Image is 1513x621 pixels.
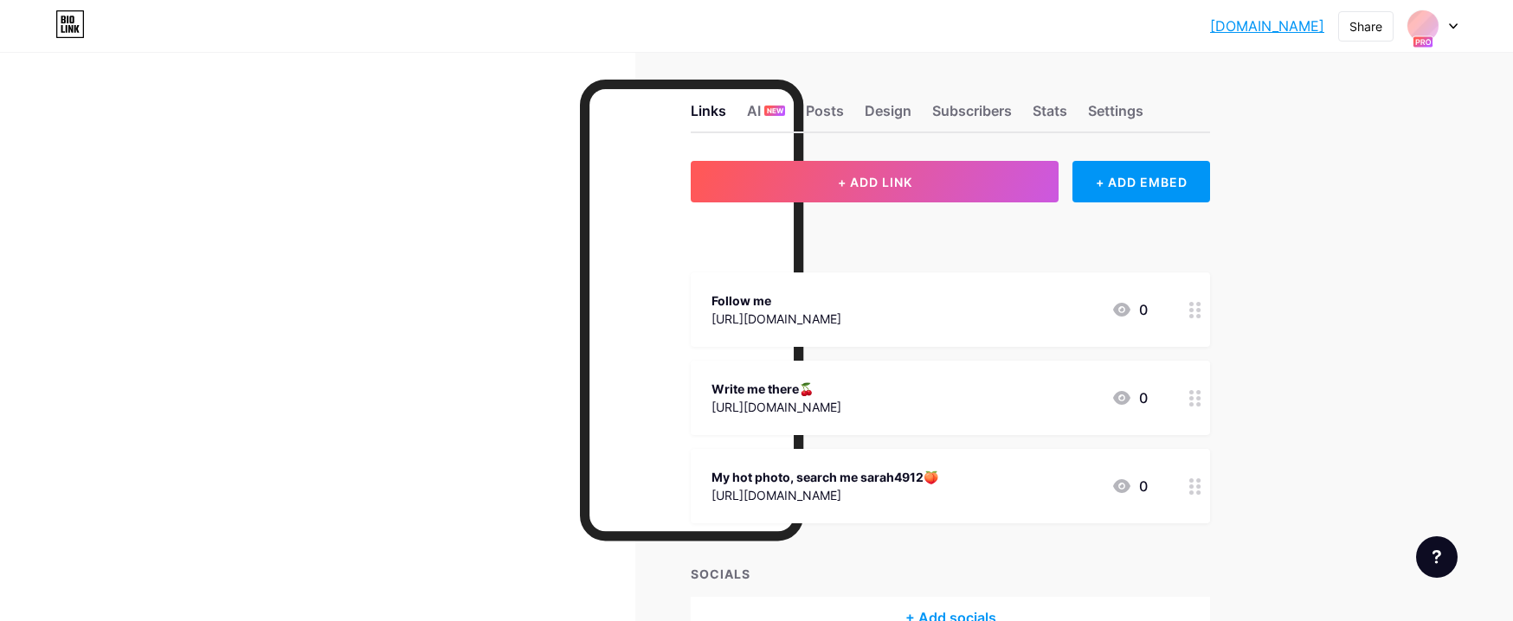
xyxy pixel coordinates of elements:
[691,565,1210,583] div: SOCIALS
[1111,299,1148,320] div: 0
[1072,161,1210,202] div: + ADD EMBED
[806,100,844,131] div: Posts
[711,291,841,310] div: Follow me
[691,161,1059,202] button: + ADD LINK
[1111,476,1148,496] div: 0
[691,100,726,131] div: Links
[1349,17,1382,35] div: Share
[1033,100,1067,131] div: Stats
[1111,387,1148,408] div: 0
[838,175,912,189] span: + ADD LINK
[932,100,1012,131] div: Subscribers
[1210,16,1324,36] a: [DOMAIN_NAME]
[711,468,938,486] div: My hot photo, search me sarah4912🍑
[711,486,938,504] div: [URL][DOMAIN_NAME]
[747,100,785,131] div: AI
[711,380,841,398] div: Write me there🍒
[865,100,911,131] div: Design
[1088,100,1143,131] div: Settings
[767,106,783,116] span: NEW
[711,310,841,328] div: [URL][DOMAIN_NAME]
[711,398,841,416] div: [URL][DOMAIN_NAME]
